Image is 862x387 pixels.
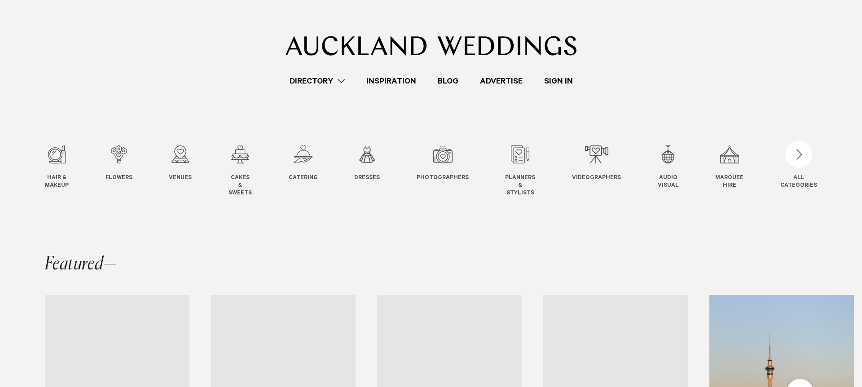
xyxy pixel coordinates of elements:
a: Planners & Stylists [505,145,535,197]
a: Directory [279,75,356,87]
span: Videographers [572,175,621,182]
swiper-slide: 4 / 12 [229,145,270,197]
a: Photographers [417,145,469,182]
swiper-slide: 10 / 12 [658,145,697,197]
a: Dresses [354,145,380,182]
swiper-slide: 6 / 12 [354,145,398,197]
span: Catering [289,175,318,182]
button: ALLCATEGORIES [780,145,817,188]
a: Hair & Makeup [45,145,69,190]
h2: Featured [45,255,117,273]
img: Auckland Weddings Logo [286,36,577,56]
a: Inspiration [356,75,427,87]
a: Sign In [533,75,584,87]
swiper-slide: 5 / 12 [289,145,336,197]
a: Venues [169,145,192,182]
span: Flowers [106,175,132,182]
a: Cakes & Sweets [229,145,252,197]
a: Audio Visual [658,145,679,190]
swiper-slide: 3 / 12 [169,145,210,197]
a: Videographers [572,145,621,182]
swiper-slide: 9 / 12 [572,145,639,197]
a: Catering [289,145,318,182]
span: Cakes & Sweets [229,175,252,197]
swiper-slide: 8 / 12 [505,145,553,197]
a: Advertise [469,75,533,87]
div: ALL CATEGORIES [780,175,817,190]
a: Blog [427,75,469,87]
span: Audio Visual [658,175,679,190]
a: Flowers [106,145,132,182]
span: Venues [169,175,192,182]
swiper-slide: 1 / 12 [45,145,87,197]
swiper-slide: 11 / 12 [715,145,761,197]
swiper-slide: 7 / 12 [417,145,487,197]
span: Photographers [417,175,469,182]
a: Marquee Hire [715,145,743,190]
span: Marquee Hire [715,175,743,190]
span: Dresses [354,175,380,182]
span: Planners & Stylists [505,175,535,197]
swiper-slide: 2 / 12 [106,145,150,197]
span: Hair & Makeup [45,175,69,190]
